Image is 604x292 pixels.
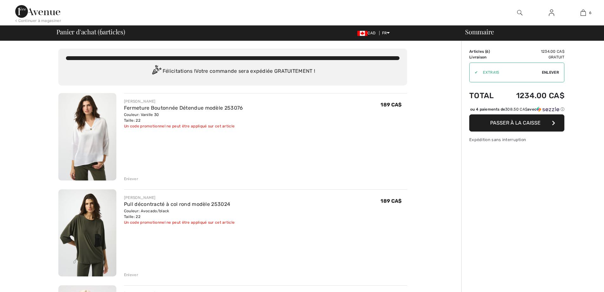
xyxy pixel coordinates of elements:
[380,198,402,204] span: 189 CA$
[15,18,61,24] div: < Continuer à magasiner
[469,137,564,143] div: Expédition sans interruption
[536,106,559,112] img: Sezzle
[478,63,542,82] input: Code promo
[505,107,527,112] span: 308.50 CA$
[517,9,523,17] img: recherche
[469,114,564,132] button: Passer à la caisse
[501,54,564,60] td: Gratuit
[581,9,586,17] img: Mon panier
[124,105,243,111] a: Fermeture Boutonnée Détendue modèle 253076
[501,85,564,106] td: 1234.00 CA$
[470,70,478,75] div: ✔
[100,27,103,35] span: 6
[124,195,235,200] div: [PERSON_NAME]
[501,49,564,54] td: 1234.00 CA$
[124,220,235,225] div: Un code promotionnel ne peut être appliqué sur cet article
[380,102,402,108] span: 189 CA$
[542,70,559,75] span: Enlever
[124,272,138,278] div: Enlever
[544,9,559,17] a: Se connecter
[58,93,116,180] img: Fermeture Boutonnée Détendue modèle 253076
[124,123,243,129] div: Un code promotionnel ne peut être appliqué sur cet article
[486,49,489,54] span: 6
[58,189,116,277] img: Pull décontracté à col rond modèle 253024
[469,54,501,60] td: Livraison
[150,65,163,78] img: Congratulation2.svg
[66,65,399,78] div: Félicitations ! Votre commande sera expédiée GRATUITEMENT !
[549,9,554,17] img: Mes infos
[357,31,367,36] img: Canadian Dollar
[490,120,541,126] span: Passer à la caisse
[568,9,599,17] a: 6
[469,49,501,54] td: Articles ( )
[564,273,598,289] iframe: Ouvre un widget dans lequel vous pouvez trouver plus d’informations
[56,29,125,35] span: Panier d'achat ( articles)
[124,112,243,123] div: Couleur: Vanille 30 Taille: 22
[470,106,564,112] div: ou 4 paiements de avec
[382,31,390,35] span: FR
[469,106,564,114] div: ou 4 paiements de308.50 CA$avecSezzle Cliquez pour en savoir plus sur Sezzle
[124,176,138,182] div: Enlever
[589,10,591,16] span: 6
[469,85,501,106] td: Total
[124,98,243,104] div: [PERSON_NAME]
[357,31,378,35] span: CAD
[458,29,600,35] div: Sommaire
[124,201,230,207] a: Pull décontracté à col rond modèle 253024
[15,5,60,18] img: 1ère Avenue
[124,208,235,220] div: Couleur: Avocado/black Taille: 22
